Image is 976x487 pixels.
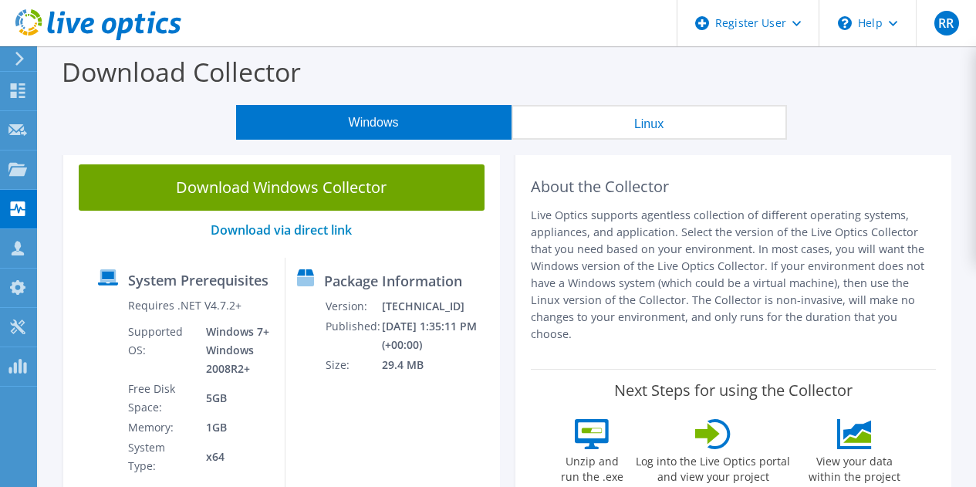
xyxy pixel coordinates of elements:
[324,273,462,289] label: Package Information
[512,105,787,140] button: Linux
[127,438,195,476] td: System Type:
[531,207,937,343] p: Live Optics supports agentless collection of different operating systems, appliances, and applica...
[381,355,493,375] td: 29.4 MB
[325,316,381,355] td: Published:
[127,379,195,418] td: Free Disk Space:
[325,296,381,316] td: Version:
[635,449,791,485] label: Log into the Live Optics portal and view your project
[128,298,241,313] label: Requires .NET V4.7.2+
[194,322,272,379] td: Windows 7+ Windows 2008R2+
[62,54,301,90] label: Download Collector
[127,322,195,379] td: Supported OS:
[194,438,272,476] td: x64
[381,316,493,355] td: [DATE] 1:35:11 PM (+00:00)
[799,449,910,485] label: View your data within the project
[128,272,268,288] label: System Prerequisites
[614,381,853,400] label: Next Steps for using the Collector
[325,355,381,375] td: Size:
[194,379,272,418] td: 5GB
[934,11,959,36] span: RR
[531,178,937,196] h2: About the Collector
[236,105,512,140] button: Windows
[127,418,195,438] td: Memory:
[381,296,493,316] td: [TECHNICAL_ID]
[556,449,627,485] label: Unzip and run the .exe
[194,418,272,438] td: 1GB
[79,164,485,211] a: Download Windows Collector
[211,222,352,238] a: Download via direct link
[838,16,852,30] svg: \n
